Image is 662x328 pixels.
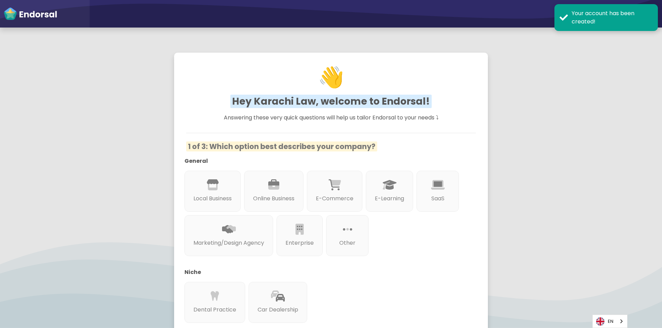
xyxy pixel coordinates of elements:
[572,9,653,26] div: Your account has been created!
[592,315,628,328] div: Language
[425,194,450,203] p: SaaS
[193,306,236,314] p: Dental Practice
[592,315,628,328] aside: Language selected: English
[285,239,314,247] p: Enterprise
[184,268,467,276] p: Niche
[193,194,232,203] p: Local Business
[593,315,627,328] a: EN
[316,194,353,203] p: E-Commerce
[258,306,298,314] p: Car Dealership
[184,157,467,165] p: General
[253,194,294,203] p: Online Business
[186,141,377,151] span: 1 of 3: Which option best describes your company?
[193,239,264,247] p: Marketing/Design Agency
[188,28,474,126] h1: 👋
[224,114,439,121] span: Answering these very quick questions will help us tailor Endorsal to your needs ⤵︎
[335,239,360,247] p: Other
[375,194,404,203] p: E-Learning
[230,95,432,108] span: Hey Karachi Law, welcome to Endorsal!
[3,7,57,21] img: endorsal-logo-white@2x.png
